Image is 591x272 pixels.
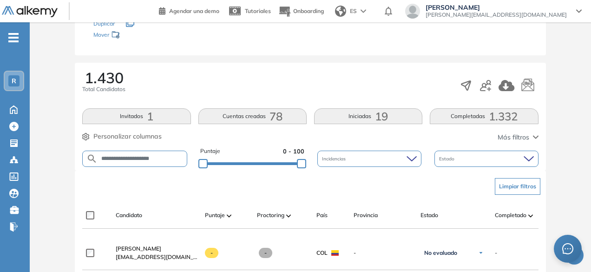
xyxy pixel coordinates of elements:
[82,85,125,93] span: Total Candidatos
[335,6,346,17] img: world
[116,253,197,261] span: [EMAIL_ADDRESS][DOMAIN_NAME]
[354,211,378,219] span: Provincia
[8,37,19,39] i: -
[93,132,162,141] span: Personalizar columnas
[82,108,190,124] button: Invitados1
[562,243,573,254] span: message
[293,7,324,14] span: Onboarding
[159,5,219,16] a: Agendar una demo
[93,20,115,27] span: Duplicar
[227,214,231,217] img: [missing "en.ARROW_ALT" translation]
[354,249,413,257] span: -
[316,211,328,219] span: País
[317,151,421,167] div: Incidencias
[198,108,307,124] button: Cuentas creadas78
[350,7,357,15] span: ES
[434,151,538,167] div: Estado
[424,249,457,257] span: No evaluado
[169,7,219,14] span: Agendar una demo
[257,211,284,219] span: Proctoring
[2,6,58,18] img: Logo
[278,1,324,21] button: Onboarding
[116,211,142,219] span: Candidato
[528,214,533,217] img: [missing "en.ARROW_ALT" translation]
[245,7,271,14] span: Tutoriales
[426,11,567,19] span: [PERSON_NAME][EMAIL_ADDRESS][DOMAIN_NAME]
[478,250,484,256] img: Ícono de flecha
[259,248,272,258] span: -
[205,248,218,258] span: -
[439,155,456,162] span: Estado
[361,9,366,13] img: arrow
[498,133,538,142] button: Más filtros
[12,77,16,85] span: R
[205,211,225,219] span: Puntaje
[283,147,304,156] span: 0 - 100
[420,211,438,219] span: Estado
[93,27,186,44] div: Mover
[495,211,526,219] span: Completado
[82,132,162,141] button: Personalizar columnas
[116,245,197,253] a: [PERSON_NAME]
[316,249,328,257] span: COL
[498,133,529,142] span: Más filtros
[116,245,161,252] span: [PERSON_NAME]
[85,70,124,85] span: 1.430
[322,155,348,162] span: Incidencias
[286,214,291,217] img: [missing "en.ARROW_ALT" translation]
[495,249,497,257] span: -
[426,4,567,11] span: [PERSON_NAME]
[314,108,422,124] button: Iniciadas19
[495,178,540,195] button: Limpiar filtros
[331,250,339,256] img: COL
[200,147,220,156] span: Puntaje
[430,108,538,124] button: Completadas1.332
[86,153,98,165] img: SEARCH_ALT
